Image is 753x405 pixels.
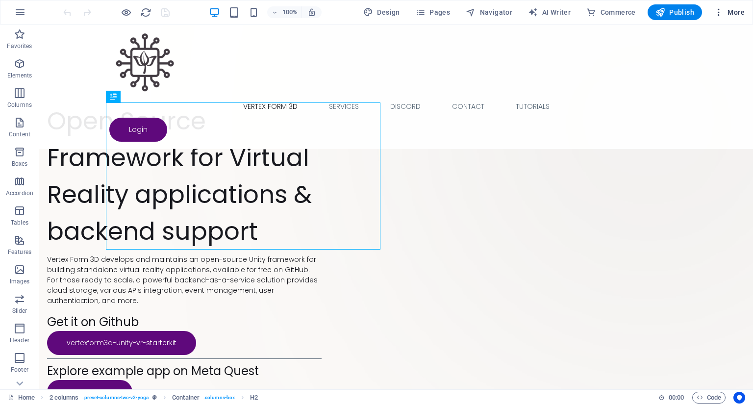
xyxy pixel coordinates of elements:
p: Slider [12,307,27,315]
button: 100% [267,6,302,18]
button: Design [359,4,404,20]
button: Publish [648,4,702,20]
span: AI Writer [528,7,571,17]
button: AI Writer [524,4,575,20]
button: More [710,4,749,20]
span: Click to select. Double-click to edit [172,392,200,404]
button: reload [140,6,151,18]
h6: Session time [658,392,684,404]
h6: 100% [282,6,298,18]
span: : [676,394,677,401]
span: . columns-box [203,392,235,404]
p: Tables [11,219,28,227]
button: Pages [412,4,454,20]
i: This element is a customizable preset [152,395,157,400]
span: Pages [416,7,450,17]
span: Click to select. Double-click to edit [250,392,258,404]
p: Accordion [6,189,33,197]
nav: breadcrumb [50,392,258,404]
span: More [714,7,745,17]
span: Click to select. Double-click to edit [50,392,79,404]
i: On resize automatically adjust zoom level to fit chosen device. [307,8,316,17]
span: Code [697,392,721,404]
i: Reload page [140,7,151,18]
p: Boxes [12,160,28,168]
span: Publish [655,7,694,17]
span: Navigator [466,7,512,17]
p: Favorites [7,42,32,50]
button: Click here to leave preview mode and continue editing [120,6,132,18]
p: Features [8,248,31,256]
span: Commerce [586,7,636,17]
p: Footer [11,366,28,374]
button: Commerce [582,4,640,20]
p: Elements [7,72,32,79]
button: Usercentrics [733,392,745,404]
a: Click to cancel selection. Double-click to open Pages [8,392,35,404]
button: Code [692,392,726,404]
span: . preset-columns-two-v2-yoga [82,392,149,404]
div: Design (Ctrl+Alt+Y) [359,4,404,20]
p: Content [9,130,30,138]
p: Header [10,336,29,344]
p: Images [10,278,30,285]
span: Design [363,7,400,17]
span: 00 00 [669,392,684,404]
button: Navigator [462,4,516,20]
p: Columns [7,101,32,109]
